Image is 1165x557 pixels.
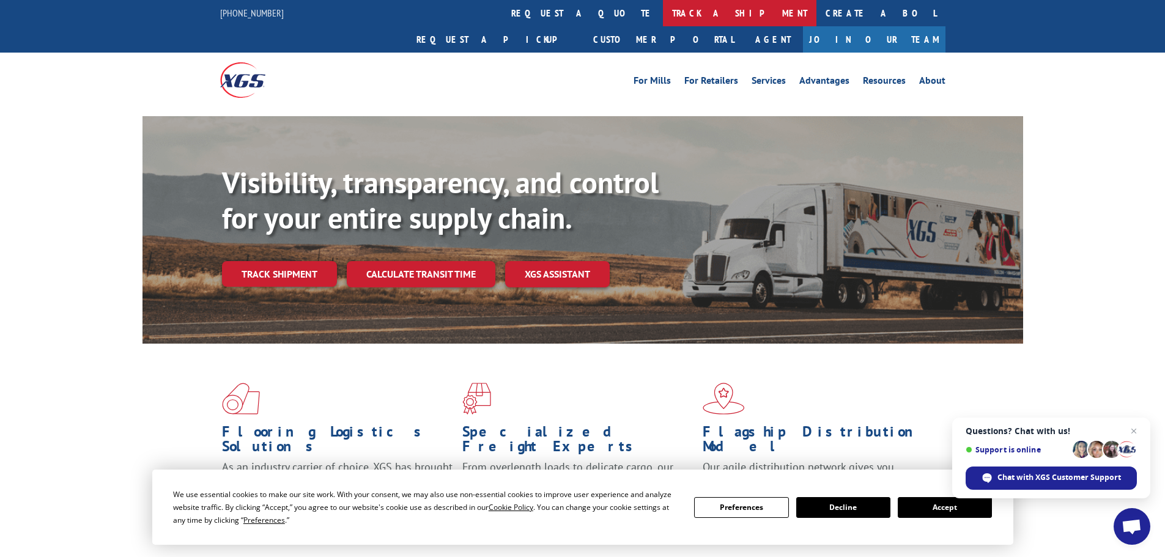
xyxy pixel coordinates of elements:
a: For Retailers [684,76,738,89]
button: Decline [796,497,890,518]
a: Request a pickup [407,26,584,53]
a: Customer Portal [584,26,743,53]
a: [PHONE_NUMBER] [220,7,284,19]
span: Our agile distribution network gives you nationwide inventory management on demand. [703,460,928,489]
a: For Mills [634,76,671,89]
a: Advantages [799,76,849,89]
h1: Specialized Freight Experts [462,424,693,460]
span: Cookie Policy [489,502,533,512]
p: From overlength loads to delicate cargo, our experienced staff knows the best way to move your fr... [462,460,693,514]
a: Services [752,76,786,89]
span: Preferences [243,515,285,525]
button: Accept [898,497,992,518]
img: xgs-icon-flagship-distribution-model-red [703,383,745,415]
h1: Flooring Logistics Solutions [222,424,453,460]
span: Questions? Chat with us! [966,426,1137,436]
img: xgs-icon-focused-on-flooring-red [462,383,491,415]
a: XGS ASSISTANT [505,261,610,287]
button: Preferences [694,497,788,518]
div: We use essential cookies to make our site work. With your consent, we may also use non-essential ... [173,488,679,526]
a: Agent [743,26,803,53]
img: xgs-icon-total-supply-chain-intelligence-red [222,383,260,415]
span: As an industry carrier of choice, XGS has brought innovation and dedication to flooring logistics... [222,460,453,503]
a: Resources [863,76,906,89]
span: Chat with XGS Customer Support [997,472,1121,483]
b: Visibility, transparency, and control for your entire supply chain. [222,163,659,237]
div: Cookie Consent Prompt [152,470,1013,545]
h1: Flagship Distribution Model [703,424,934,460]
span: Close chat [1126,424,1141,438]
div: Chat with XGS Customer Support [966,467,1137,490]
a: Join Our Team [803,26,945,53]
a: About [919,76,945,89]
a: Calculate transit time [347,261,495,287]
span: Support is online [966,445,1068,454]
a: Track shipment [222,261,337,287]
div: Open chat [1114,508,1150,545]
